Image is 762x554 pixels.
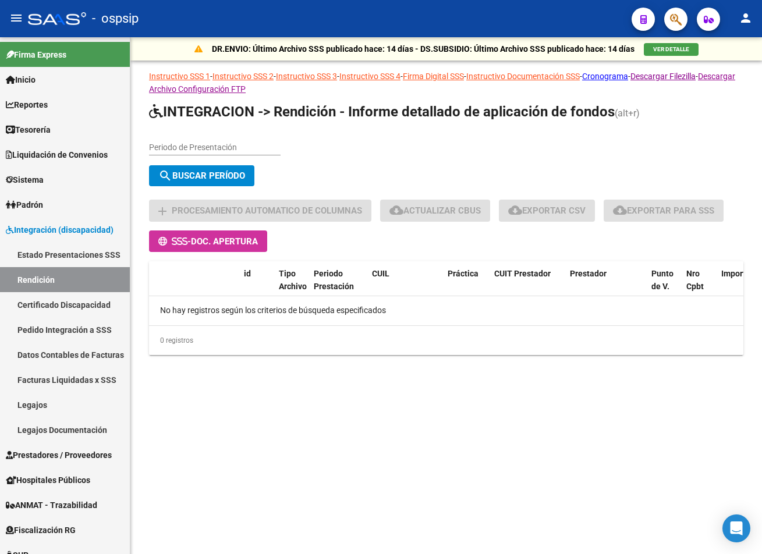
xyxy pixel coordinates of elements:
[6,98,48,111] span: Reportes
[6,223,114,236] span: Integración (discapacidad)
[6,474,90,486] span: Hospitales Públicos
[508,205,586,216] span: Exportar CSV
[630,72,696,81] a: Descargar Filezilla
[403,72,464,81] a: Firma Digital SSS
[158,236,191,247] span: -
[582,72,628,81] a: Cronograma
[644,43,699,56] button: VER DETALLE
[158,171,245,181] span: Buscar Período
[244,269,251,278] span: id
[276,72,337,81] a: Instructivo SSS 3
[158,169,172,183] mat-icon: search
[647,261,682,312] datatable-header-cell: Punto de V.
[6,123,51,136] span: Tesorería
[653,46,689,52] span: VER DETALLE
[6,524,76,537] span: Fiscalización RG
[565,261,647,312] datatable-header-cell: Prestador
[149,296,743,325] div: No hay registros según los criterios de búsqueda especificados
[682,261,717,312] datatable-header-cell: Nro Cpbt
[279,269,307,292] span: Tipo Archivo
[380,200,490,221] button: Actualizar CBUs
[508,203,522,217] mat-icon: cloud_download
[9,11,23,25] mat-icon: menu
[309,261,367,312] datatable-header-cell: Periodo Prestación
[613,203,627,217] mat-icon: cloud_download
[149,230,267,252] button: -Doc. Apertura
[448,269,479,278] span: Práctica
[499,200,595,221] button: Exportar CSV
[443,261,490,312] datatable-header-cell: Práctica
[6,449,112,461] span: Prestadores / Proveedores
[389,203,403,217] mat-icon: cloud_download
[6,173,44,186] span: Sistema
[339,72,401,81] a: Instructivo SSS 4
[651,269,674,292] span: Punto de V.
[212,72,274,81] a: Instructivo SSS 2
[149,165,254,186] button: Buscar Período
[149,70,743,95] p: - - - - - - - -
[6,148,108,161] span: Liquidación de Convenios
[604,200,724,221] button: Exportar para SSS
[367,261,443,312] datatable-header-cell: CUIL
[149,104,615,120] span: INTEGRACION -> Rendición - Informe detallado de aplicación de fondos
[739,11,753,25] mat-icon: person
[212,42,635,55] p: DR.ENVIO: Último Archivo SSS publicado hace: 14 días - DS.SUBSIDIO: Último Archivo SSS publicado ...
[494,269,551,278] span: CUIT Prestador
[149,326,743,355] div: 0 registros
[722,514,750,542] div: Open Intercom Messenger
[6,48,66,61] span: Firma Express
[172,206,362,216] span: Procesamiento automatico de columnas
[155,204,169,218] mat-icon: add
[615,108,640,119] span: (alt+r)
[6,73,36,86] span: Inicio
[686,269,704,292] span: Nro Cpbt
[92,6,139,31] span: - ospsip
[149,72,210,81] a: Instructivo SSS 1
[149,200,371,221] button: Procesamiento automatico de columnas
[613,205,714,216] span: Exportar para SSS
[6,198,43,211] span: Padrón
[372,269,389,278] span: CUIL
[490,261,565,312] datatable-header-cell: CUIT Prestador
[191,236,258,247] span: Doc. Apertura
[314,269,354,292] span: Periodo Prestación
[389,205,481,216] span: Actualizar CBUs
[466,72,580,81] a: Instructivo Documentación SSS
[274,261,309,312] datatable-header-cell: Tipo Archivo
[6,499,97,512] span: ANMAT - Trazabilidad
[570,269,607,278] span: Prestador
[239,261,274,312] datatable-header-cell: id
